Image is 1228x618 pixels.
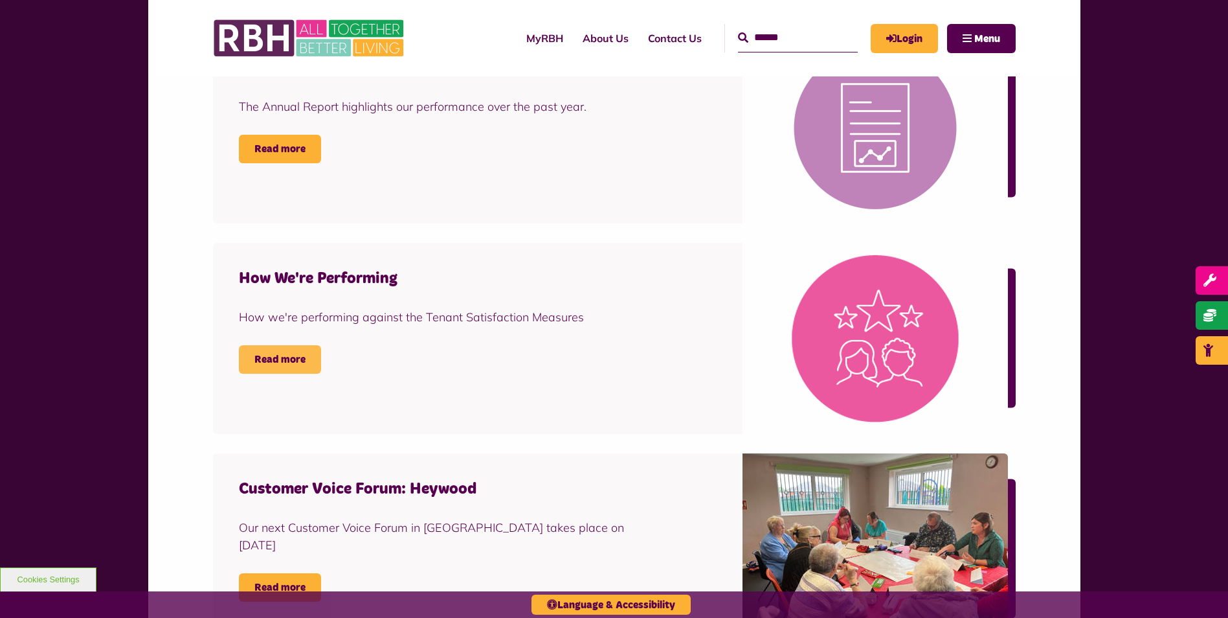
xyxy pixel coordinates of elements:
[239,345,321,374] a: Read more How We're Performing
[531,595,691,615] button: Language & Accessibility
[239,308,639,326] div: How we're performing against the Tenant Satisfaction Measures
[239,269,639,289] h4: How We're Performing
[239,479,639,499] h4: Customer Voice Forum: Heywood
[974,34,1000,44] span: Menu
[573,21,638,56] a: About Us
[239,519,639,554] div: Our next Customer Voice Forum in [GEOGRAPHIC_DATA] takes place on [DATE]
[638,21,711,56] a: Contact Us
[871,24,938,53] a: MyRBH
[947,24,1016,53] button: Navigation
[742,32,1008,223] img: Reports
[517,21,573,56] a: MyRBH
[239,135,321,163] a: Read more Annual Report to Customers 2023/24
[742,243,1008,434] img: We're Performing
[239,573,321,602] a: Read more Customer Voice Forum: Heywood
[738,24,858,52] input: Search
[239,98,639,115] div: The Annual Report highlights our performance over the past year.
[213,13,407,63] img: RBH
